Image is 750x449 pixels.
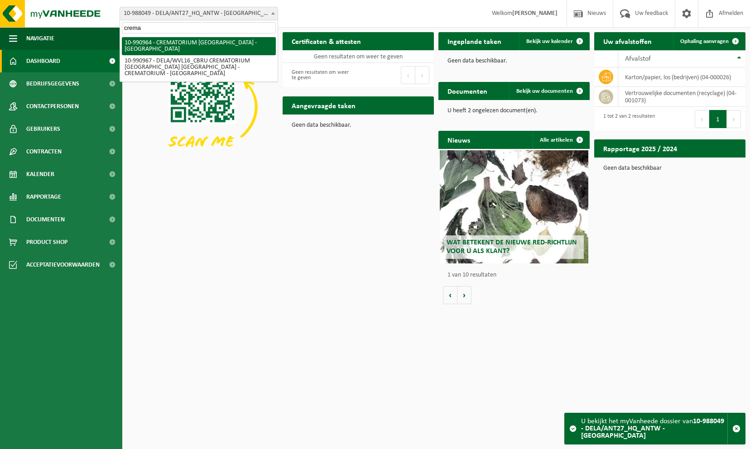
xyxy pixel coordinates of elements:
div: 1 tot 2 van 2 resultaten [599,109,655,129]
span: Afvalstof [625,55,651,62]
a: Ophaling aanvragen [673,32,745,50]
button: Previous [401,66,415,84]
strong: [PERSON_NAME] [512,10,558,17]
p: Geen data beschikbaar. [447,58,581,64]
a: Bekijk uw kalender [519,32,589,50]
button: Next [727,110,741,128]
button: Vorige [443,286,457,304]
h2: Rapportage 2025 / 2024 [594,139,686,157]
button: Next [415,66,429,84]
h2: Ingeplande taken [438,32,510,50]
button: Previous [695,110,709,128]
p: U heeft 2 ongelezen document(en). [447,108,581,114]
button: 1 [709,110,727,128]
span: Bekijk uw documenten [516,88,573,94]
td: karton/papier, los (bedrijven) (04-000026) [618,67,745,87]
span: Navigatie [26,27,54,50]
td: Geen resultaten om weer te geven [283,50,434,63]
span: Contactpersonen [26,95,79,118]
div: Geen resultaten om weer te geven [287,65,354,85]
span: Gebruikers [26,118,60,140]
td: vertrouwelijke documenten (recyclage) (04-001073) [618,87,745,107]
h2: Documenten [438,82,496,100]
strong: 10-988049 - DELA/ANT27_HQ_ANTW - [GEOGRAPHIC_DATA] [581,418,724,439]
a: Bekijk uw documenten [509,82,589,100]
h2: Uw afvalstoffen [594,32,661,50]
h2: Certificaten & attesten [283,32,370,50]
p: 1 van 10 resultaten [447,272,585,278]
span: Rapportage [26,186,61,208]
span: Documenten [26,208,65,231]
h2: Nieuws [438,131,479,148]
a: Bekijk rapportage [678,157,745,175]
li: 10-990964 - CREMATORIUM [GEOGRAPHIC_DATA] - [GEOGRAPHIC_DATA] [122,37,276,55]
span: Ophaling aanvragen [680,38,729,44]
button: Volgende [457,286,471,304]
span: Kalender [26,163,54,186]
a: Wat betekent de nieuwe RED-richtlijn voor u als klant? [440,150,588,263]
p: Geen data beschikbaar. [292,122,425,129]
span: Bekijk uw kalender [526,38,573,44]
a: Alle artikelen [533,131,589,149]
span: Acceptatievoorwaarden [26,253,100,276]
span: Product Shop [26,231,67,253]
div: U bekijkt het myVanheede dossier van [581,413,727,444]
p: Geen data beschikbaar [603,165,736,172]
h2: Aangevraagde taken [283,96,365,114]
span: 10-988049 - DELA/ANT27_HQ_ANTW - ANTWERPEN [120,7,278,20]
span: Bedrijfsgegevens [26,72,79,95]
li: 10-990967 - DELA/WVL16_CBRU CREMATORIUM [GEOGRAPHIC_DATA] [GEOGRAPHIC_DATA] - CREMATORIUM - [GEOG... [122,55,276,80]
span: Contracten [26,140,62,163]
img: Download de VHEPlus App [127,50,278,164]
span: Wat betekent de nieuwe RED-richtlijn voor u als klant? [447,239,577,255]
span: Dashboard [26,50,60,72]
